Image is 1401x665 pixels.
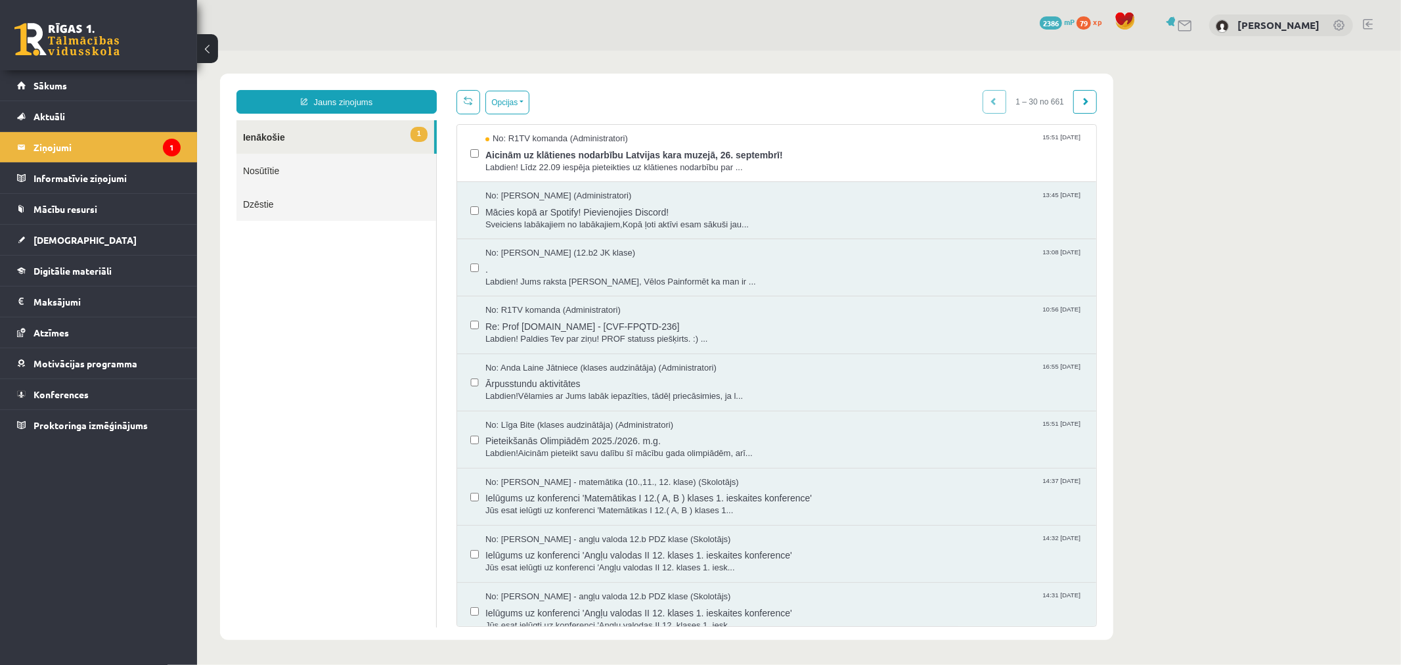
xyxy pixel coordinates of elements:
[33,419,148,431] span: Proktoringa izmēģinājums
[288,540,886,581] a: No: [PERSON_NAME] - angļu valoda 12.b PDZ klase (Skolotājs) 14:31 [DATE] Ielūgums uz konferenci '...
[288,454,886,467] span: Jūs esat ielūgti uz konferenci 'Matemātikas I 12.( A, B ) klases 1...
[17,70,181,101] a: Sākums
[843,254,886,264] span: 10:56 [DATE]
[1093,16,1101,27] span: xp
[288,139,886,180] a: No: [PERSON_NAME] (Administratori) 13:45 [DATE] Mācies kopā ar Spotify! Pievienojies Discord! Sve...
[1064,16,1075,27] span: mP
[843,82,886,92] span: 15:51 [DATE]
[17,132,181,162] a: Ziņojumi1
[17,194,181,224] a: Mācību resursi
[39,70,237,103] a: 1Ienākošie
[288,426,542,438] span: No: [PERSON_NAME] - matemātika (10.,11., 12. klase) (Skolotājs)
[288,82,431,95] span: No: R1TV komanda (Administratori)
[17,317,181,348] a: Atzīmes
[1077,16,1108,27] a: 79 xp
[288,323,886,340] span: Ārpusstundu aktivitātes
[843,540,886,550] span: 14:31 [DATE]
[288,483,886,524] a: No: [PERSON_NAME] - angļu valoda 12.b PDZ klase (Skolotājs) 14:32 [DATE] Ielūgums uz konferenci '...
[288,225,886,238] span: Labdien! Jums raksta [PERSON_NAME], Vēlos Painformēt ka man ir ...
[288,196,886,237] a: No: [PERSON_NAME] (12.b2 JK klase) 13:08 [DATE] . Labdien! Jums raksta [PERSON_NAME], Vēlos Painf...
[288,426,886,467] a: No: [PERSON_NAME] - matemātika (10.,11., 12. klase) (Skolotājs) 14:37 [DATE] Ielūgums uz konferen...
[288,111,886,124] span: Labdien! Līdz 22.09 iespēja pieteikties uz klātienes nodarbību par ...
[33,110,65,122] span: Aktuāli
[288,553,886,569] span: Ielūgums uz konferenci 'Angļu valodas II 12. klases 1. ieskaites konference'
[288,483,534,495] span: No: [PERSON_NAME] - angļu valoda 12.b PDZ klase (Skolotājs)
[288,254,424,266] span: No: R1TV komanda (Administratori)
[33,234,137,246] span: [DEMOGRAPHIC_DATA]
[33,287,181,317] legend: Maksājumi
[17,379,181,409] a: Konferences
[843,139,886,149] span: 13:45 [DATE]
[843,196,886,206] span: 13:08 [DATE]
[288,196,438,209] span: No: [PERSON_NAME] (12.b2 JK klase)
[213,76,231,91] span: 1
[17,225,181,255] a: [DEMOGRAPHIC_DATA]
[288,340,886,352] span: Labdien!Vēlamies ar Jums labāk iepazīties, tādēļ priecāsimies, ja l...
[33,132,181,162] legend: Ziņojumi
[288,311,520,324] span: No: Anda Laine Jātniece (klases audzinātāja) (Administratori)
[288,266,886,283] span: Re: Prof [DOMAIN_NAME] - [CVF-FPQTD-236]
[33,357,137,369] span: Motivācijas programma
[288,254,886,294] a: No: R1TV komanda (Administratori) 10:56 [DATE] Re: Prof [DOMAIN_NAME] - [CVF-FPQTD-236] Labdien! ...
[843,483,886,493] span: 14:32 [DATE]
[33,327,69,338] span: Atzīmes
[33,80,67,91] span: Sākums
[843,369,886,378] span: 15:51 [DATE]
[809,39,877,63] span: 1 – 30 no 661
[288,311,886,352] a: No: Anda Laine Jātniece (klases audzinātāja) (Administratori) 16:55 [DATE] Ārpusstundu aktivitāte...
[288,168,886,181] span: Sveiciens labākajiem no labākajiem,Kopā ļoti aktīvi esam sākuši jau...
[17,287,181,317] a: Maksājumi
[17,163,181,193] a: Informatīvie ziņojumi
[33,388,89,400] span: Konferences
[33,203,97,215] span: Mācību resursi
[288,438,886,454] span: Ielūgums uz konferenci 'Matemātikas I 12.( A, B ) klases 1. ieskaites konference'
[288,369,476,381] span: No: Līga Bite (klases audzinātāja) (Administratori)
[288,495,886,511] span: Ielūgums uz konferenci 'Angļu valodas II 12. klases 1. ieskaites konference'
[14,23,120,56] a: Rīgas 1. Tālmācības vidusskola
[17,256,181,286] a: Digitālie materiāli
[288,511,886,524] span: Jūs esat ielūgti uz konferenci 'Angļu valodas II 12. klases 1. iesk...
[288,369,886,409] a: No: Līga Bite (klases audzinātāja) (Administratori) 15:51 [DATE] Pieteikšanās Olimpiādēm 2025./20...
[288,82,886,123] a: No: R1TV komanda (Administratori) 15:51 [DATE] Aicinām uz klātienes nodarbību Latvijas kara muzej...
[1237,18,1320,32] a: [PERSON_NAME]
[288,152,886,168] span: Mācies kopā ar Spotify! Pievienojies Discord!
[39,137,239,170] a: Dzēstie
[288,40,332,64] button: Opcijas
[843,426,886,436] span: 14:37 [DATE]
[163,139,181,156] i: 1
[288,397,886,409] span: Labdien!Aicinām pieteikt savu dalību šī mācību gada olimpiādēm, arī...
[17,348,181,378] a: Motivācijas programma
[33,265,112,277] span: Digitālie materiāli
[1216,20,1229,33] img: Emīls Linde
[17,101,181,131] a: Aktuāli
[288,95,886,111] span: Aicinām uz klātienes nodarbību Latvijas kara muzejā, 26. septembrī!
[1040,16,1075,27] a: 2386 mP
[39,103,239,137] a: Nosūtītie
[288,569,886,582] span: Jūs esat ielūgti uz konferenci 'Angļu valodas II 12. klases 1. iesk...
[17,410,181,440] a: Proktoringa izmēģinājums
[843,311,886,321] span: 16:55 [DATE]
[1077,16,1091,30] span: 79
[288,380,886,397] span: Pieteikšanās Olimpiādēm 2025./2026. m.g.
[39,39,240,63] a: Jauns ziņojums
[288,209,886,225] span: .
[33,163,181,193] legend: Informatīvie ziņojumi
[1040,16,1062,30] span: 2386
[288,540,534,553] span: No: [PERSON_NAME] - angļu valoda 12.b PDZ klase (Skolotājs)
[288,283,886,295] span: Labdien! Paldies Tev par ziņu! PROF statuss piešķirts. :) ...
[288,139,435,152] span: No: [PERSON_NAME] (Administratori)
